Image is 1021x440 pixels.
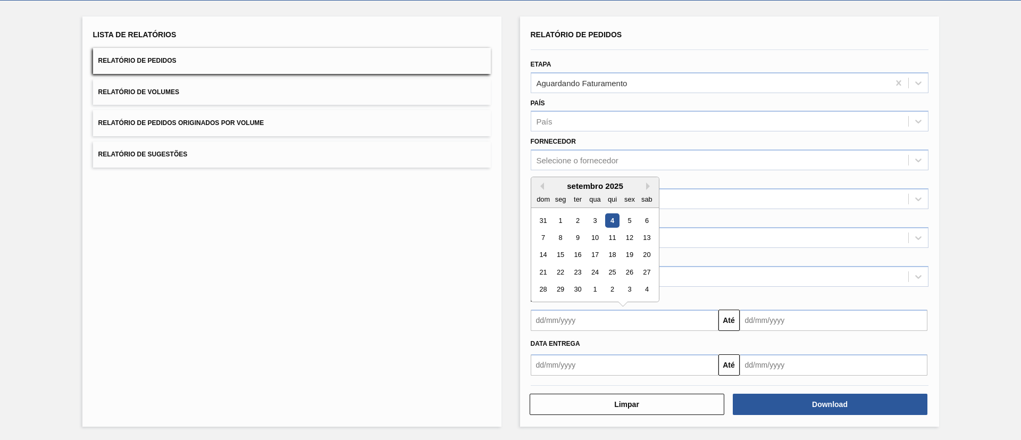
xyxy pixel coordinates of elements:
div: Choose terça-feira, 9 de setembro de 2025 [570,230,584,245]
input: dd/mm/yyyy [531,310,718,331]
span: Data entrega [531,340,580,347]
button: Previous Month [537,182,544,190]
button: Relatório de Pedidos Originados por Volume [93,110,491,136]
div: Choose sábado, 20 de setembro de 2025 [639,248,654,262]
div: qui [605,192,619,206]
div: Choose domingo, 31 de agosto de 2025 [536,213,550,228]
div: setembro 2025 [531,181,659,190]
span: Relatório de Pedidos [98,57,177,64]
div: qua [588,192,602,206]
button: Download [733,394,927,415]
div: Choose terça-feira, 2 de setembro de 2025 [570,213,584,228]
div: Choose quinta-feira, 18 de setembro de 2025 [605,248,619,262]
div: Choose terça-feira, 16 de setembro de 2025 [570,248,584,262]
button: Next Month [646,182,654,190]
button: Até [718,354,740,376]
div: Choose quarta-feira, 10 de setembro de 2025 [588,230,602,245]
div: month 2025-09 [534,212,655,298]
div: Choose sexta-feira, 3 de outubro de 2025 [622,283,637,297]
div: Choose domingo, 28 de setembro de 2025 [536,283,550,297]
div: Choose domingo, 21 de setembro de 2025 [536,265,550,279]
label: País [531,99,545,107]
div: País [537,117,553,126]
div: Choose quarta-feira, 3 de setembro de 2025 [588,213,602,228]
div: Choose domingo, 7 de setembro de 2025 [536,230,550,245]
div: dom [536,192,550,206]
div: Choose segunda-feira, 29 de setembro de 2025 [553,283,567,297]
button: Até [718,310,740,331]
div: Choose sábado, 13 de setembro de 2025 [639,230,654,245]
div: Choose quarta-feira, 17 de setembro de 2025 [588,248,602,262]
div: seg [553,192,567,206]
span: Lista de Relatórios [93,30,177,39]
div: Choose sexta-feira, 19 de setembro de 2025 [622,248,637,262]
input: dd/mm/yyyy [740,354,927,376]
div: Choose quinta-feira, 25 de setembro de 2025 [605,265,619,279]
div: Choose domingo, 14 de setembro de 2025 [536,248,550,262]
div: Choose segunda-feira, 22 de setembro de 2025 [553,265,567,279]
div: Choose sexta-feira, 5 de setembro de 2025 [622,213,637,228]
button: Relatório de Sugestões [93,142,491,168]
div: sex [622,192,637,206]
div: Choose sexta-feira, 26 de setembro de 2025 [622,265,637,279]
span: Relatório de Pedidos [531,30,622,39]
div: Choose quarta-feira, 1 de outubro de 2025 [588,283,602,297]
div: sab [639,192,654,206]
div: Choose sábado, 27 de setembro de 2025 [639,265,654,279]
div: Choose quinta-feira, 4 de setembro de 2025 [605,213,619,228]
div: Choose sábado, 6 de setembro de 2025 [639,213,654,228]
div: Choose quinta-feira, 11 de setembro de 2025 [605,230,619,245]
label: Etapa [531,61,551,68]
div: Choose terça-feira, 23 de setembro de 2025 [570,265,584,279]
div: Selecione o fornecedor [537,156,618,165]
label: Fornecedor [531,138,576,145]
button: Relatório de Volumes [93,79,491,105]
span: Relatório de Volumes [98,88,179,96]
input: dd/mm/yyyy [740,310,927,331]
div: Choose terça-feira, 30 de setembro de 2025 [570,283,584,297]
div: Choose quinta-feira, 2 de outubro de 2025 [605,283,619,297]
button: Limpar [530,394,724,415]
input: dd/mm/yyyy [531,354,718,376]
div: ter [570,192,584,206]
div: Choose sexta-feira, 12 de setembro de 2025 [622,230,637,245]
div: Choose segunda-feira, 8 de setembro de 2025 [553,230,567,245]
div: Aguardando Faturamento [537,78,627,87]
span: Relatório de Sugestões [98,151,188,158]
div: Choose quarta-feira, 24 de setembro de 2025 [588,265,602,279]
div: Choose segunda-feira, 1 de setembro de 2025 [553,213,567,228]
span: Relatório de Pedidos Originados por Volume [98,119,264,127]
div: Choose sábado, 4 de outubro de 2025 [639,283,654,297]
button: Relatório de Pedidos [93,48,491,74]
div: Choose segunda-feira, 15 de setembro de 2025 [553,248,567,262]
